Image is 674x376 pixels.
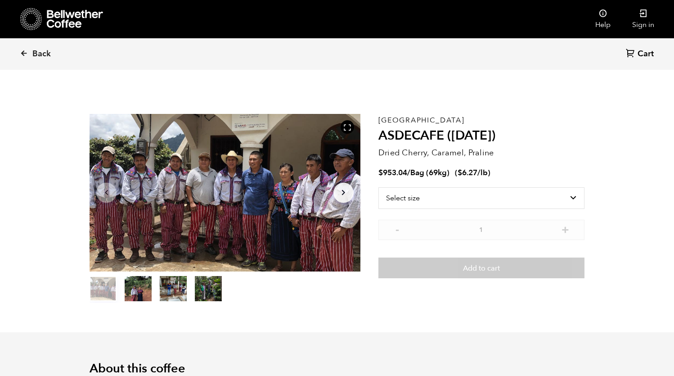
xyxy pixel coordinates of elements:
h2: About this coffee [90,362,584,376]
span: / [407,168,410,178]
span: /lb [477,168,488,178]
a: Cart [626,48,656,60]
bdi: 953.04 [378,168,407,178]
button: + [560,224,571,233]
h2: ASDECAFE ([DATE]) [378,128,584,144]
span: $ [458,168,462,178]
span: Cart [638,49,654,59]
button: - [392,224,403,233]
span: ( ) [455,168,490,178]
span: $ [378,168,383,178]
p: Dried Cherry, Caramel, Praline [378,147,584,159]
bdi: 6.27 [458,168,477,178]
span: Back [32,49,51,59]
button: Add to cart [378,258,584,278]
span: Bag (69kg) [410,168,449,178]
